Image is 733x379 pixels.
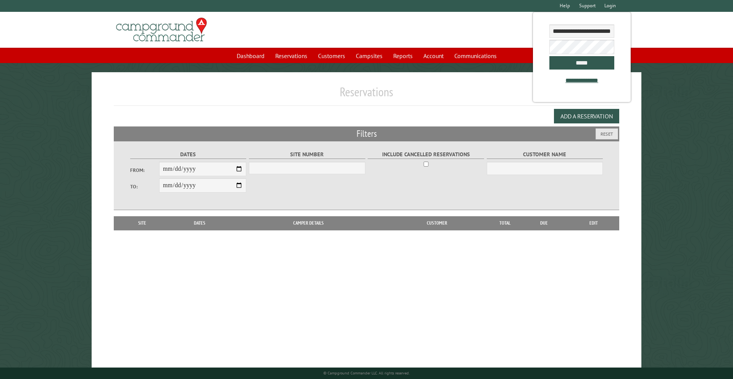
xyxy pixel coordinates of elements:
[554,109,619,123] button: Add a Reservation
[419,49,448,63] a: Account
[520,216,568,230] th: Due
[130,167,159,174] label: From:
[114,84,620,105] h1: Reservations
[167,216,232,230] th: Dates
[384,216,489,230] th: Customer
[568,216,620,230] th: Edit
[114,126,620,141] h2: Filters
[271,49,312,63] a: Reservations
[114,15,209,45] img: Campground Commander
[389,49,417,63] a: Reports
[487,150,603,159] label: Customer Name
[130,150,247,159] label: Dates
[351,49,387,63] a: Campsites
[232,49,269,63] a: Dashboard
[232,216,384,230] th: Camper Details
[489,216,520,230] th: Total
[249,150,365,159] label: Site Number
[596,128,618,139] button: Reset
[323,371,410,376] small: © Campground Commander LLC. All rights reserved.
[368,150,484,159] label: Include Cancelled Reservations
[118,216,167,230] th: Site
[130,183,159,190] label: To:
[450,49,501,63] a: Communications
[313,49,350,63] a: Customers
